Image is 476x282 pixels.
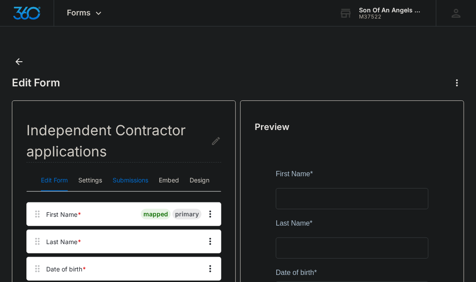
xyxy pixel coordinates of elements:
[7,244,160,259] h3: Address
[211,120,221,162] button: Edit Form Name
[359,7,423,14] div: account name
[7,196,27,204] span: Phone
[255,120,450,134] h2: Preview
[359,14,423,20] div: account id
[46,210,81,219] div: First Name
[141,209,171,219] div: mapped
[26,120,221,163] h2: Independent Contractor applications
[203,234,217,249] button: Overflow Menu
[203,207,217,221] button: Overflow Menu
[7,107,45,115] span: Date of birth
[46,237,81,246] div: Last Name
[7,8,41,16] span: First Name
[12,76,60,89] h1: Edit Form
[7,147,25,154] span: Email
[67,8,91,17] span: Forms
[203,262,217,276] button: Overflow Menu
[12,55,26,69] button: Back
[46,264,86,274] div: Date of birth
[172,209,201,219] div: primary
[113,170,148,191] button: Submissions
[190,170,209,191] button: Design
[7,58,41,65] span: Last Name
[78,170,102,191] button: Settings
[159,170,179,191] button: Embed
[7,271,53,278] span: Street Address
[450,76,464,90] button: Actions
[41,170,68,191] button: Edit Form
